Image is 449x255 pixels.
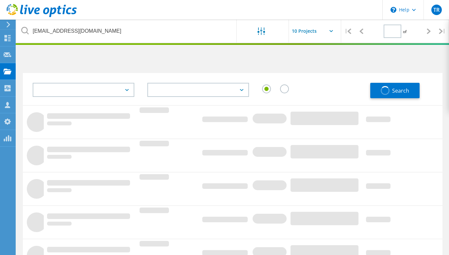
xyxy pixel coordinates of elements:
[7,14,77,18] a: Live Optics Dashboard
[391,7,396,13] svg: \n
[16,20,237,43] input: undefined
[436,20,449,43] div: |
[392,87,409,94] span: Search
[341,20,355,43] div: |
[403,29,407,34] span: of
[370,83,420,98] button: Search
[433,7,440,12] span: TR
